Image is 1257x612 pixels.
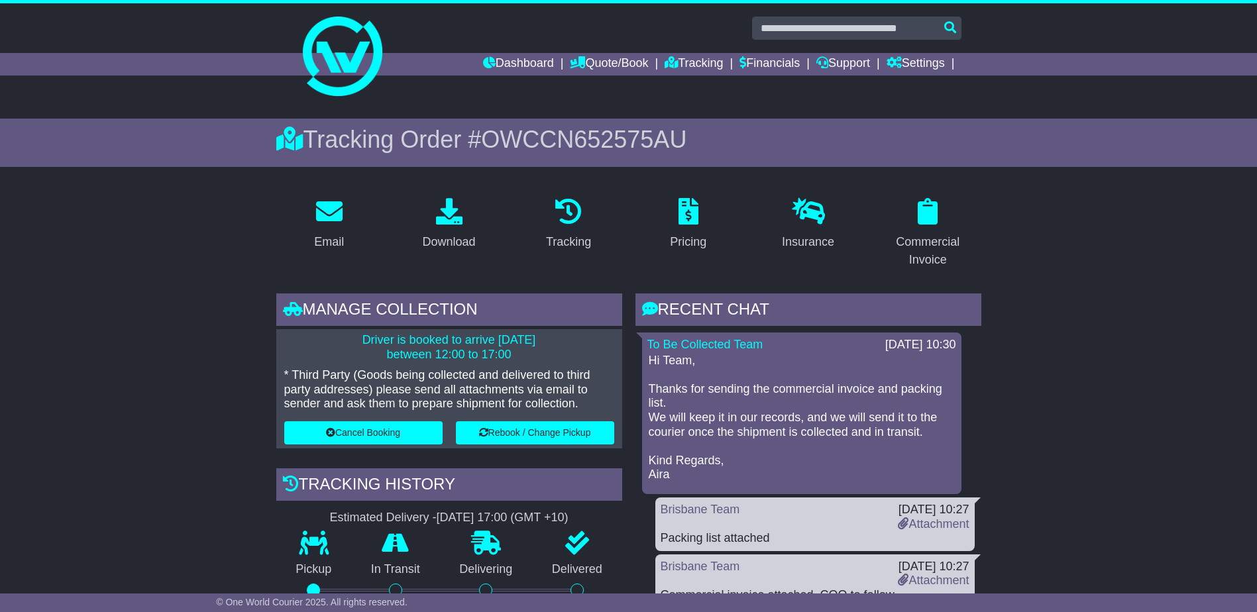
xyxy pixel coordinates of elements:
[661,588,969,603] div: Commercial invoice attached. COO to follow
[305,193,353,256] a: Email
[284,368,614,411] p: * Third Party (Goods being collected and delivered to third party addresses) please send all atta...
[661,193,715,256] a: Pricing
[276,562,352,577] p: Pickup
[456,421,614,444] button: Rebook / Change Pickup
[440,562,533,577] p: Delivering
[875,193,981,274] a: Commercial Invoice
[898,560,969,574] div: [DATE] 10:27
[816,53,870,76] a: Support
[546,233,591,251] div: Tracking
[284,421,443,444] button: Cancel Booking
[661,560,740,573] a: Brisbane Team
[887,53,945,76] a: Settings
[276,511,622,525] div: Estimated Delivery -
[773,193,843,256] a: Insurance
[481,126,686,153] span: OWCCN652575AU
[413,193,484,256] a: Download
[782,233,834,251] div: Insurance
[883,233,973,269] div: Commercial Invoice
[661,531,969,546] div: Packing list attached
[437,511,569,525] div: [DATE] 17:00 (GMT +10)
[284,333,614,362] p: Driver is booked to arrive [DATE] between 12:00 to 17:00
[649,354,955,482] p: Hi Team, Thanks for sending the commercial invoice and packing list. We will keep it in our recor...
[537,193,600,256] a: Tracking
[314,233,344,251] div: Email
[422,233,475,251] div: Download
[647,338,763,351] a: To Be Collected Team
[635,293,981,329] div: RECENT CHAT
[532,562,622,577] p: Delivered
[885,338,956,352] div: [DATE] 10:30
[665,53,723,76] a: Tracking
[898,503,969,517] div: [DATE] 10:27
[570,53,648,76] a: Quote/Book
[351,562,440,577] p: In Transit
[276,293,622,329] div: Manage collection
[670,233,706,251] div: Pricing
[661,503,740,516] a: Brisbane Team
[898,517,969,531] a: Attachment
[898,574,969,587] a: Attachment
[483,53,554,76] a: Dashboard
[276,468,622,504] div: Tracking history
[216,597,408,607] span: © One World Courier 2025. All rights reserved.
[276,125,981,154] div: Tracking Order #
[739,53,800,76] a: Financials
